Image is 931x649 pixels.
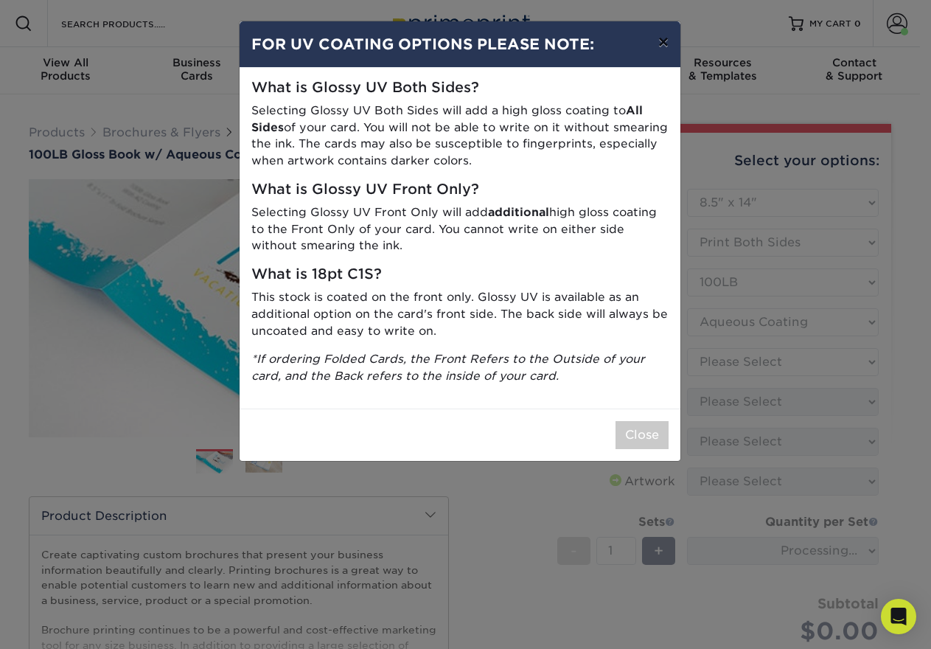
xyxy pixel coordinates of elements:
p: Selecting Glossy UV Front Only will add high gloss coating to the Front Only of your card. You ca... [251,204,669,254]
i: *If ordering Folded Cards, the Front Refers to the Outside of your card, and the Back refers to t... [251,352,645,383]
strong: additional [488,205,549,219]
p: This stock is coated on the front only. Glossy UV is available as an additional option on the car... [251,289,669,339]
p: Selecting Glossy UV Both Sides will add a high gloss coating to of your card. You will not be abl... [251,103,669,170]
div: Open Intercom Messenger [881,599,916,634]
h5: What is Glossy UV Front Only? [251,181,669,198]
h5: What is 18pt C1S? [251,266,669,283]
button: × [646,21,680,63]
button: Close [616,421,669,449]
strong: All Sides [251,103,643,134]
h4: FOR UV COATING OPTIONS PLEASE NOTE: [251,33,669,55]
h5: What is Glossy UV Both Sides? [251,80,669,97]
